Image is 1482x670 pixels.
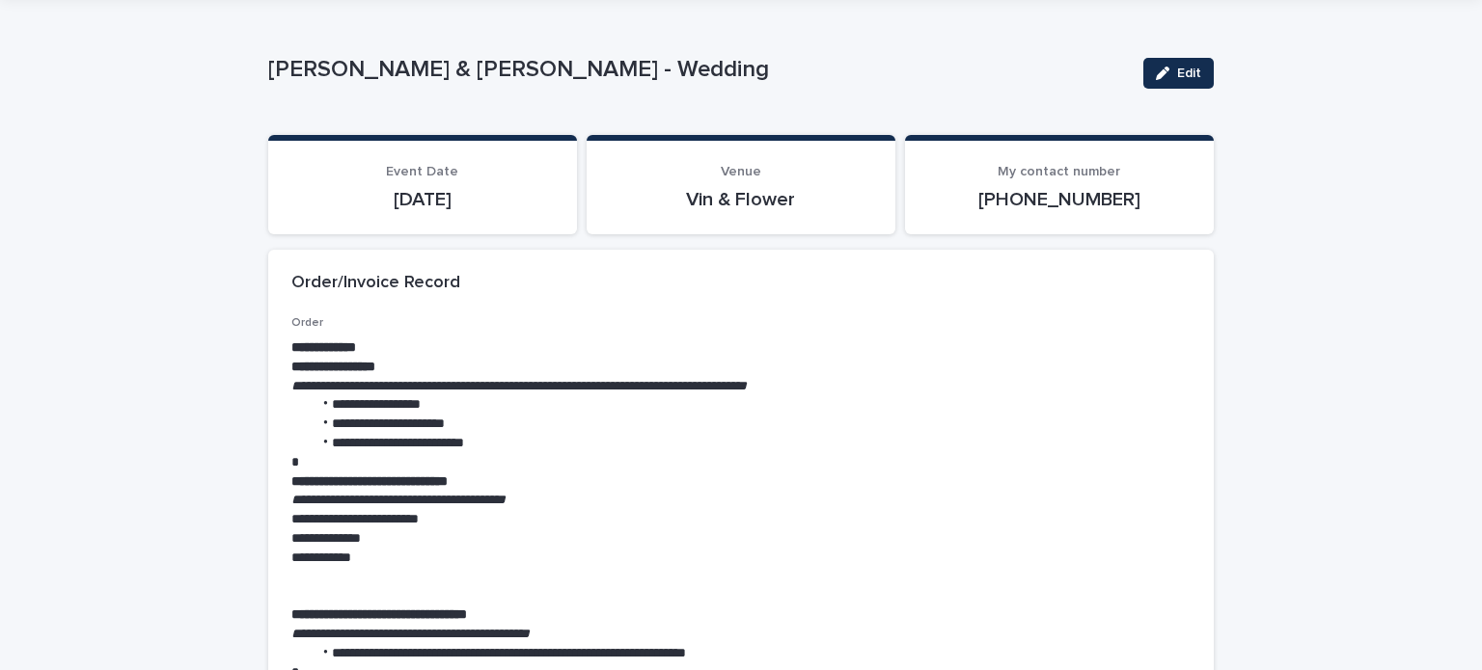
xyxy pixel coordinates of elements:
[721,165,761,178] span: Venue
[1143,58,1214,89] button: Edit
[1177,67,1201,80] span: Edit
[291,317,323,329] span: Order
[928,188,1191,211] p: [PHONE_NUMBER]
[291,188,554,211] p: [DATE]
[268,56,1128,84] p: [PERSON_NAME] & [PERSON_NAME] - Wedding
[291,273,460,294] h2: Order/Invoice Record
[386,165,458,178] span: Event Date
[998,165,1120,178] span: My contact number
[610,188,872,211] p: Vin & Flower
